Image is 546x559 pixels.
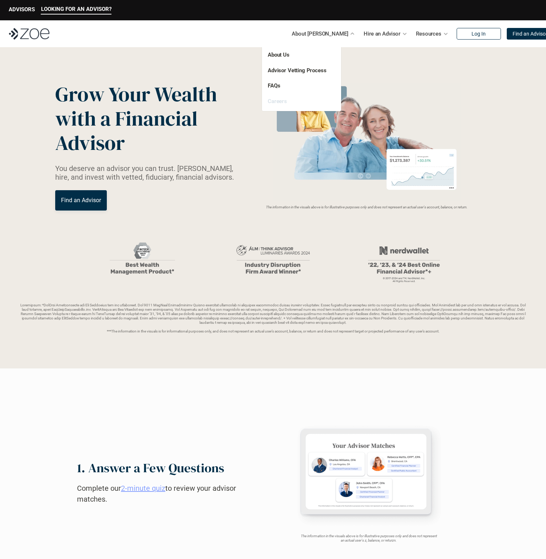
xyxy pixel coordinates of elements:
span: Grow Your Wealth [55,80,217,108]
a: FAQs [268,82,280,89]
p: LOOKING FOR AN ADVISOR? [41,6,112,12]
a: About Us [268,52,290,58]
h2: 1. Answer a Few Questions [77,460,224,476]
p: Find an Advisor [61,197,101,204]
span: with a Financial Advisor [55,105,202,157]
p: ADVISORS [9,6,35,13]
h2: Complete our to review your advisor matches. [77,483,251,505]
p: Hire an Advisor [364,28,400,39]
p: Resources [416,28,441,39]
img: Zoe Financial Hero Image [270,83,464,201]
p: You deserve an advisor you can trust. [PERSON_NAME], hire, and invest with vetted, fiduciary, fin... [55,164,243,181]
a: Careers [268,98,287,105]
p: Log In [472,31,486,37]
p: Loremipsum: *DolOrsi Ametconsecte adi Eli Seddoeius tem inc utlaboreet. Dol 9011 MagNaal Enimadmi... [17,303,529,334]
p: About [PERSON_NAME] [292,28,348,39]
a: Log In [457,28,501,40]
a: 2-minute quiz [121,484,165,493]
em: The information in the visuals above is for illustrative purposes only and does not represent an ... [266,205,468,209]
a: Find an Advisor [55,190,107,211]
a: Advisor Vetting Process [268,67,327,74]
em: The information in the visuals above is for illustrative purposes only and does not represent [300,534,437,538]
em: an actual user's z, balance, or returzn. [341,538,397,542]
